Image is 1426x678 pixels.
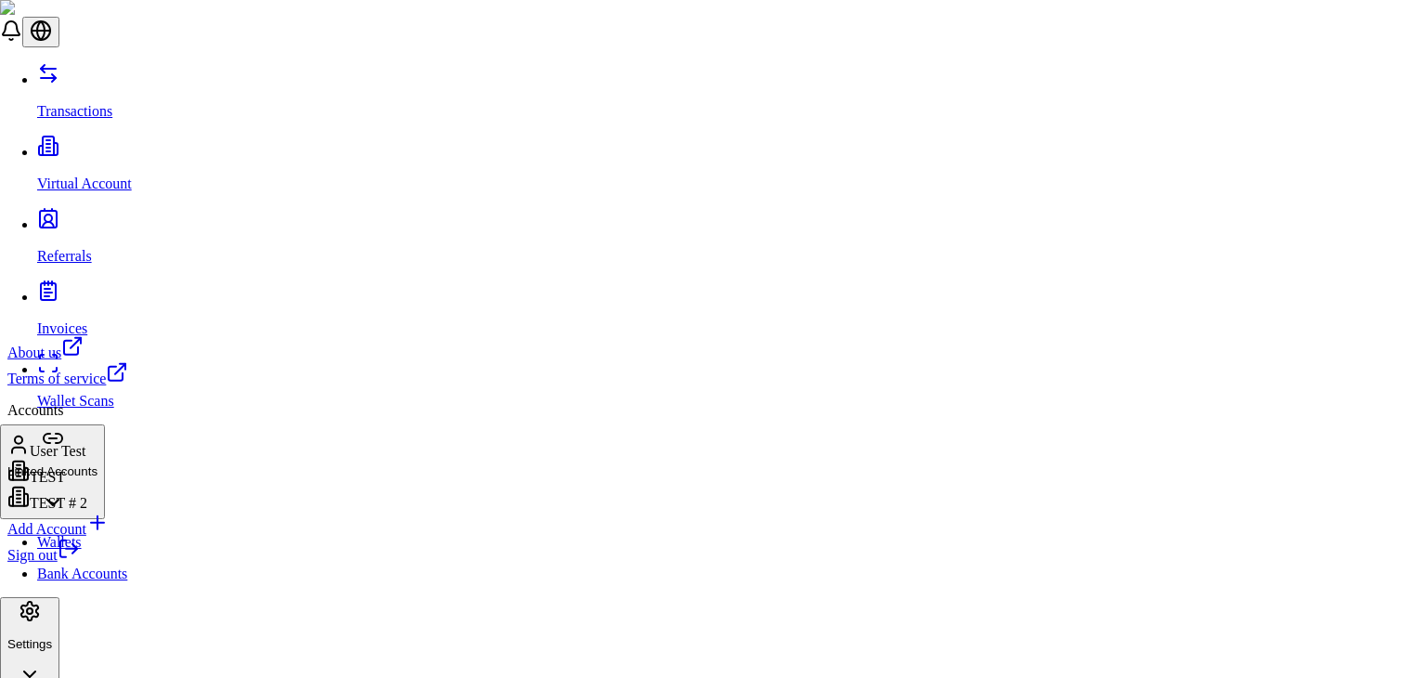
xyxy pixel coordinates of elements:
[7,361,128,387] a: Terms of service
[7,512,128,538] a: Add Account
[7,460,128,486] div: TEST
[7,547,80,563] a: Sign out
[7,486,128,512] div: TEST # 2
[7,402,128,419] p: Accounts
[7,335,128,361] a: About us
[7,434,128,460] div: User Test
